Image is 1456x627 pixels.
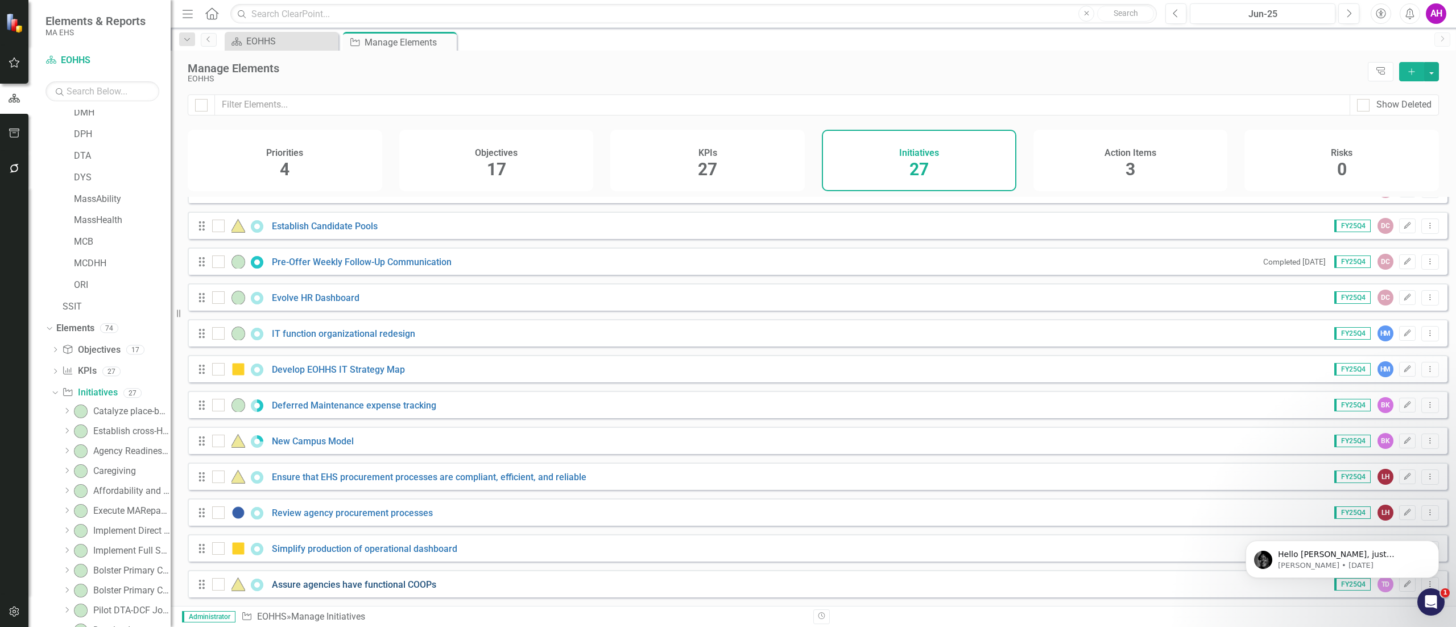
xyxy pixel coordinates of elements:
a: Elements [56,322,94,335]
h4: Priorities [266,148,303,158]
a: Bolster Primary Care BH/ NP workforce [71,581,171,600]
img: On-track [74,604,88,617]
span: Administrator [182,611,235,622]
a: MCDHH [74,257,171,270]
div: BK [1378,397,1393,413]
div: LH [1378,505,1393,521]
a: KPIs [62,365,96,378]
a: Execute MARepay student loan repayment programs [71,502,171,520]
img: On-track [231,398,245,412]
img: On-track [231,255,245,269]
h4: Action Items [1105,148,1156,158]
a: New Campus Model [272,436,354,447]
span: FY25Q4 [1334,363,1371,376]
span: FY25Q4 [1334,435,1371,447]
span: 0 [1337,159,1347,179]
img: On-track [74,564,88,577]
span: FY25Q4 [1334,471,1371,483]
a: Establish cross-HHS network for health equity [71,422,171,440]
div: Manage Elements [365,35,454,49]
input: Search Below... [45,81,159,101]
img: On-track [74,524,88,538]
div: BK [1378,433,1393,449]
a: Pre-Offer Weekly Follow-Up Communication [272,257,452,267]
span: 1 [1441,588,1450,597]
a: Initiatives [62,386,117,399]
img: On-track [74,444,88,458]
div: HM [1378,325,1393,341]
div: Agency Readiness for an Aging Population [93,446,171,456]
a: Evolve HR Dashboard [272,292,359,303]
img: On-track [74,424,88,438]
a: Agency Readiness for an Aging Population [71,442,171,460]
span: Search [1114,9,1138,18]
a: Catalyze place-based health equity strategy [71,402,171,420]
div: Bolster Primary Care Physician workforce [93,566,171,576]
span: Elements & Reports [45,14,146,28]
small: MA EHS [45,28,146,37]
a: EOHHS [257,611,287,622]
span: FY25Q4 [1334,255,1371,268]
a: Ensure that EHS procurement processes are compliant, efficient, and reliable [272,472,586,482]
a: Caregiving [71,462,136,480]
iframe: Intercom live chat [1417,588,1445,616]
div: 74 [100,323,118,333]
span: 27 [909,159,929,179]
img: On Hold [231,542,245,555]
span: FY25Q4 [1334,220,1371,232]
a: Deferred Maintenance expense tracking [272,400,436,411]
img: At-risk [231,434,245,448]
a: Objectives [62,344,120,357]
div: Affordability and Financial Preparedness [93,486,171,496]
a: MassHealth [74,214,171,227]
div: Implement Full Scope of Behavioral Health Trust Workforce programs [93,546,171,556]
a: DYS [74,171,171,184]
a: MCB [74,236,171,249]
img: On-track [74,484,88,498]
a: Establish Candidate Pools [272,221,378,232]
img: Not Started [231,506,245,519]
h4: KPIs [698,148,717,158]
div: Bolster Primary Care BH/ NP workforce [93,585,171,596]
h4: Risks [1331,148,1352,158]
a: DTA [74,150,171,163]
div: EOHHS [188,75,1362,83]
button: Search [1097,6,1154,22]
a: EOHHS [227,34,336,48]
div: Pilot DTA-DCF Joint Case Management [93,605,171,616]
img: On-track [231,291,245,304]
div: Implement Direct Care Career Pathway Initiative (CPI) [93,526,171,536]
a: DMH [74,106,171,119]
img: On Hold [231,362,245,376]
a: Simplify production of operational dashboard [272,543,457,554]
h4: Objectives [475,148,518,158]
a: Implement Full Scope of Behavioral Health Trust Workforce programs [71,542,171,560]
span: FY25Q4 [1334,506,1371,519]
div: DC [1378,254,1393,270]
div: Show Deleted [1376,98,1432,112]
button: AH [1426,3,1446,24]
div: DC [1378,290,1393,306]
a: DPH [74,128,171,141]
h4: Initiatives [899,148,939,158]
div: 27 [102,366,121,376]
div: Execute MARepay student loan repayment programs [93,506,171,516]
a: Implement Direct Care Career Pathway Initiative (CPI) [71,522,171,540]
div: Caregiving [93,466,136,476]
a: Bolster Primary Care Physician workforce [71,562,171,580]
div: Catalyze place-based health equity strategy [93,406,171,416]
a: Develop EOHHS IT Strategy Map [272,364,405,375]
div: 17 [126,345,144,354]
img: On-track [74,405,88,418]
small: Completed [DATE] [1263,257,1326,266]
img: On-track [231,327,245,340]
a: ORI [74,279,171,292]
span: FY25Q4 [1334,399,1371,411]
span: 17 [487,159,506,179]
img: ClearPoint Strategy [6,13,26,33]
a: MassAbility [74,193,171,206]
